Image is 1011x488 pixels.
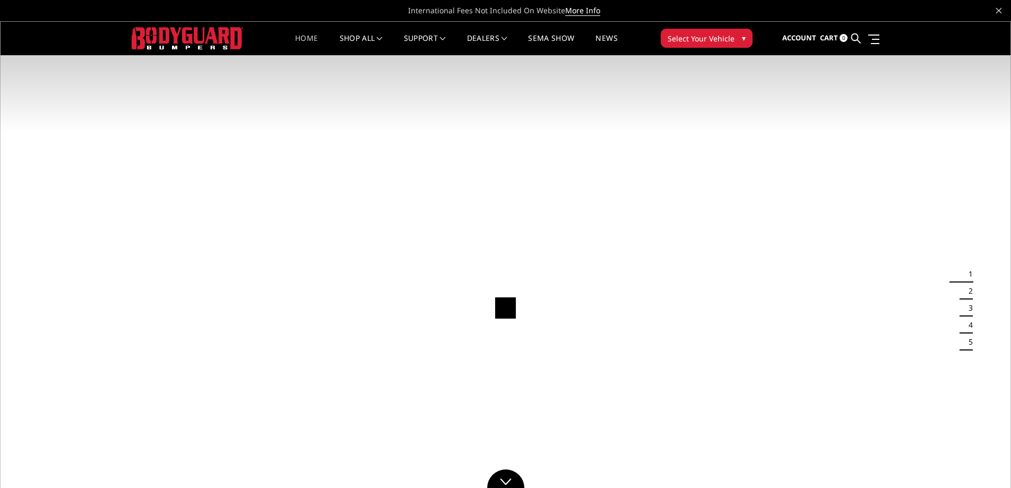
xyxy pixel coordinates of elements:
button: 3 of 5 [962,299,973,316]
a: Support [404,35,446,55]
button: Select Your Vehicle [661,29,753,48]
a: Dealers [467,35,507,55]
a: More Info [565,5,600,16]
span: Cart [820,33,838,42]
a: Click to Down [487,469,524,488]
a: Cart 0 [820,24,848,53]
a: SEMA Show [528,35,574,55]
button: 5 of 5 [962,333,973,350]
a: Home [295,35,318,55]
button: 2 of 5 [962,282,973,299]
span: ▾ [742,32,746,44]
a: News [595,35,617,55]
span: Account [782,33,816,42]
img: BODYGUARD BUMPERS [132,27,243,49]
a: Account [782,24,816,53]
a: shop all [340,35,383,55]
button: 4 of 5 [962,316,973,333]
span: Select Your Vehicle [668,33,735,44]
button: 1 of 5 [962,266,973,282]
span: 0 [840,34,848,42]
